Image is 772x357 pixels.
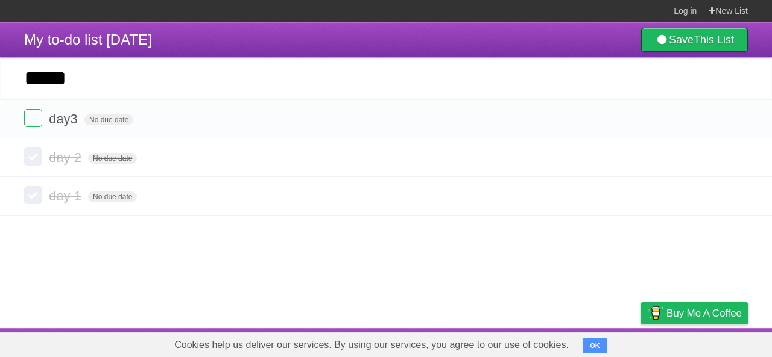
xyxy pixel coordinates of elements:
label: Done [24,147,42,166]
span: day 1 [49,188,84,203]
span: day3 [49,111,81,126]
a: Suggest a feature [672,331,748,354]
span: My to-do list [DATE] [24,31,152,48]
span: No due date [88,191,137,202]
label: Done [24,109,42,127]
img: Buy me a coffee [647,303,663,323]
label: Done [24,186,42,204]
a: SaveThis List [641,28,748,52]
a: Buy me a coffee [641,302,748,324]
span: day 2 [49,150,84,165]
b: This List [694,34,734,46]
a: About [481,331,506,354]
span: Buy me a coffee [666,303,742,324]
button: OK [583,338,607,353]
a: Privacy [625,331,657,354]
span: Cookies help us deliver our services. By using our services, you agree to our use of cookies. [162,333,581,357]
a: Developers [520,331,569,354]
span: No due date [88,153,137,164]
a: Terms [584,331,611,354]
span: No due date [84,114,133,125]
